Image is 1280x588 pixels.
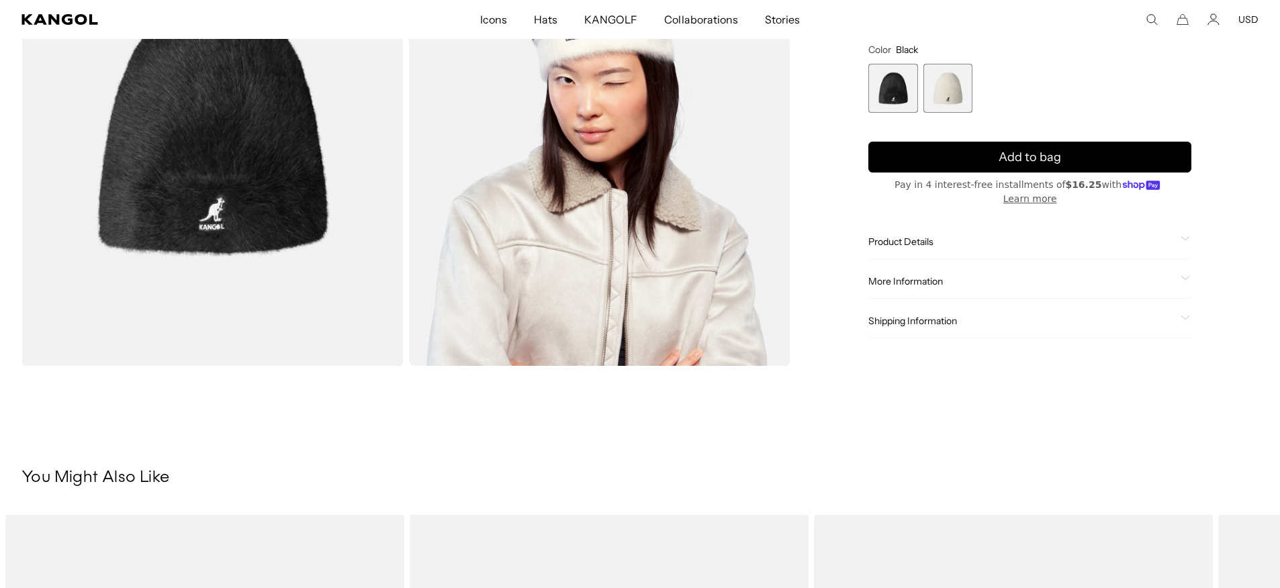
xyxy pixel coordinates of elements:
span: Color [868,44,891,56]
h3: You Might Also Like [21,468,1259,488]
label: Black [868,64,917,113]
button: Add to bag [868,142,1191,173]
span: Add to bag [999,148,1061,166]
span: Shipping Information [868,315,1175,328]
summary: Search here [1146,13,1158,26]
label: Cream [923,64,972,113]
button: Cart [1177,13,1189,26]
div: 1 of 2 [868,64,917,113]
button: USD [1238,13,1259,26]
span: More Information [868,276,1175,288]
div: 2 of 2 [923,64,972,113]
a: Kangol [21,14,318,25]
span: Product Details [868,236,1175,248]
a: Account [1207,13,1220,26]
span: Black [896,44,918,56]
